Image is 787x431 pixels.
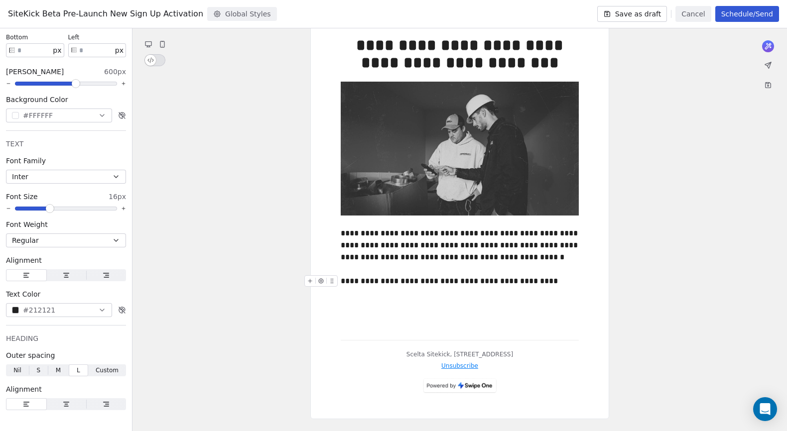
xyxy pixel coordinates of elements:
[109,192,126,202] span: 16px
[6,289,40,299] span: Text Color
[6,333,126,343] div: HEADING
[13,366,21,375] span: Nil
[36,366,40,375] span: S
[6,255,42,265] span: Alignment
[6,33,64,41] div: bottom
[6,350,55,360] span: Outer spacing
[6,108,112,122] button: #FFFFFF
[6,219,48,229] span: Font Weight
[115,45,124,56] span: px
[6,95,68,105] span: Background Color
[6,67,64,77] span: [PERSON_NAME]
[6,384,42,394] span: Alignment
[12,172,28,182] span: Inter
[597,6,667,22] button: Save as draft
[753,397,777,421] div: Open Intercom Messenger
[675,6,711,22] button: Cancel
[6,156,46,166] span: Font Family
[23,110,53,121] span: #FFFFFF
[8,8,203,20] span: SiteKick Beta Pre-Launch New Sign Up Activation
[53,45,61,56] span: px
[6,139,126,149] div: TEXT
[12,235,39,246] span: Regular
[104,67,126,77] span: 600px
[23,305,55,316] span: #212121
[715,6,779,22] button: Schedule/Send
[68,33,127,41] div: left
[6,303,112,317] button: #212121
[6,192,38,202] span: Font Size
[96,366,119,375] span: Custom
[56,366,61,375] span: M
[207,7,277,21] button: Global Styles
